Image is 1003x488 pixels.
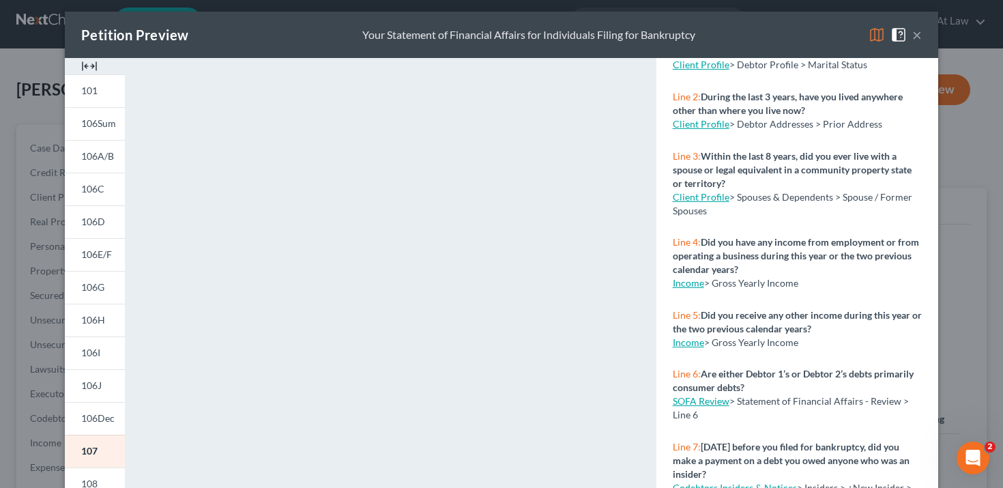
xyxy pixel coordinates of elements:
[673,309,922,334] strong: Did you receive any other income during this year or the two previous calendar years?
[81,85,98,96] span: 101
[673,91,701,102] span: Line 2:
[673,277,704,289] a: Income
[673,441,910,480] strong: [DATE] before you filed for bankruptcy, did you make a payment on a debt you owed anyone who was ...
[65,238,125,271] a: 106E/F
[81,58,98,74] img: expand-e0f6d898513216a626fdd78e52531dac95497ffd26381d4c15ee2fc46db09dca.svg
[730,356,1003,451] iframe: Intercom notifications message
[81,183,104,195] span: 106C
[673,191,912,216] span: > Spouses & Dependents > Spouse / Former Spouses
[65,107,125,140] a: 106Sum
[673,336,704,348] a: Income
[729,59,867,70] span: > Debtor Profile > Marital Status
[673,368,701,379] span: Line 6:
[65,402,125,435] a: 106Dec
[65,74,125,107] a: 101
[673,236,919,275] strong: Did you have any income from employment or from operating a business during this year or the two ...
[704,277,798,289] span: > Gross Yearly Income
[81,314,105,326] span: 106H
[81,347,100,358] span: 106I
[673,150,912,189] strong: Within the last 8 years, did you ever live with a spouse or legal equivalent in a community prope...
[673,191,729,203] a: Client Profile
[985,442,995,453] span: 2
[673,118,729,130] a: Client Profile
[673,150,701,162] span: Line 3:
[912,27,922,43] button: ×
[704,336,798,348] span: > Gross Yearly Income
[81,281,104,293] span: 106G
[673,309,701,321] span: Line 5:
[362,27,695,43] div: Your Statement of Financial Affairs for Individuals Filing for Bankruptcy
[957,442,989,474] iframe: Intercom live chat
[81,412,115,424] span: 106Dec
[81,216,105,227] span: 106D
[890,27,907,43] img: help-close-5ba153eb36485ed6c1ea00a893f15db1cb9b99d6cae46e1a8edb6c62d00a1a76.svg
[65,271,125,304] a: 106G
[673,236,701,248] span: Line 4:
[65,205,125,238] a: 106D
[673,441,701,453] span: Line 7:
[673,395,729,407] a: SOFA Review
[65,369,125,402] a: 106J
[869,27,885,43] img: map-eea8200ae884c6f1103ae1953ef3d486a96c86aabb227e865a55264e3737af1f.svg
[81,25,188,44] div: Petition Preview
[81,150,114,162] span: 106A/B
[81,445,98,457] span: 107
[81,248,112,260] span: 106E/F
[81,117,116,129] span: 106Sum
[673,91,903,116] strong: During the last 3 years, have you lived anywhere other than where you live now?
[65,336,125,369] a: 106I
[65,173,125,205] a: 106C
[65,435,125,468] a: 107
[65,304,125,336] a: 106H
[65,140,125,173] a: 106A/B
[729,118,882,130] span: > Debtor Addresses > Prior Address
[81,379,102,391] span: 106J
[673,59,729,70] a: Client Profile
